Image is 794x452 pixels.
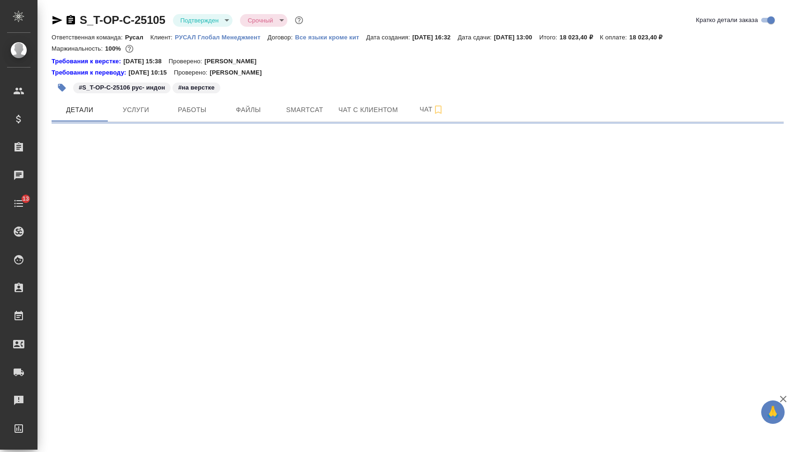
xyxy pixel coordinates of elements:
[173,14,233,27] div: Подтвержден
[338,104,398,116] span: Чат с клиентом
[366,34,412,41] p: Дата создания:
[52,68,128,77] a: Требования к переводу:
[128,68,174,77] p: [DATE] 10:15
[52,45,105,52] p: Маржинальность:
[65,15,76,26] button: Скопировать ссылку
[539,34,559,41] p: Итого:
[52,57,123,66] div: Нажми, чтобы открыть папку с инструкцией
[457,34,494,41] p: Дата сдачи:
[765,402,781,422] span: 🙏
[79,83,165,92] p: #S_T-OP-C-25106 рус- индон
[172,83,221,91] span: на верстке
[761,400,785,424] button: 🙏
[560,34,600,41] p: 18 023,40 ₽
[169,57,205,66] p: Проверено:
[125,34,150,41] p: Русал
[52,77,72,98] button: Добавить тэг
[245,16,276,24] button: Срочный
[629,34,670,41] p: 18 023,40 ₽
[282,104,327,116] span: Smartcat
[17,194,35,203] span: 13
[52,34,125,41] p: Ответственная команда:
[293,14,305,26] button: Доп статусы указывают на важность/срочность заказа
[52,57,123,66] a: Требования к верстке:
[57,104,102,116] span: Детали
[80,14,165,26] a: S_T-OP-C-25105
[409,104,454,115] span: Чат
[175,34,268,41] p: РУСАЛ Глобал Менеджмент
[210,68,269,77] p: [PERSON_NAME]
[178,16,222,24] button: Подтвержден
[150,34,175,41] p: Клиент:
[600,34,629,41] p: К оплате:
[52,15,63,26] button: Скопировать ссылку для ЯМессенджера
[175,33,268,41] a: РУСАЛ Глобал Менеджмент
[170,104,215,116] span: Работы
[433,104,444,115] svg: Подписаться
[72,83,172,91] span: S_T-OP-C-25106 рус- индон
[178,83,215,92] p: #на верстке
[412,34,458,41] p: [DATE] 16:32
[174,68,210,77] p: Проверено:
[123,43,135,55] button: 0.00 RUB;
[113,104,158,116] span: Услуги
[105,45,123,52] p: 100%
[240,14,287,27] div: Подтвержден
[295,34,366,41] p: Все языки кроме кит
[295,33,366,41] a: Все языки кроме кит
[226,104,271,116] span: Файлы
[696,15,758,25] span: Кратко детали заказа
[123,57,169,66] p: [DATE] 15:38
[268,34,295,41] p: Договор:
[52,68,128,77] div: Нажми, чтобы открыть папку с инструкцией
[494,34,539,41] p: [DATE] 13:00
[2,192,35,215] a: 13
[204,57,263,66] p: [PERSON_NAME]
